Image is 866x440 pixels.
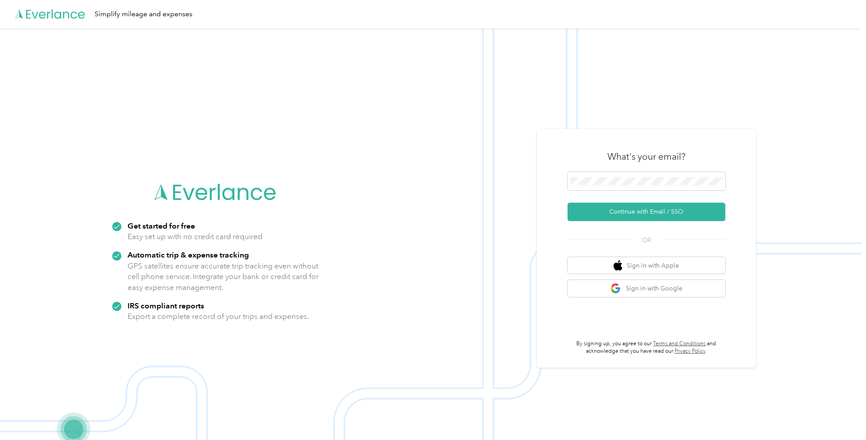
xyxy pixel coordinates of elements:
[128,261,319,293] p: GPS satellites ensure accurate trip tracking even without cell phone service. Integrate your bank...
[674,348,706,354] a: Privacy Policy
[568,340,725,355] p: By signing up, you agree to our and acknowledge that you have read our .
[610,283,621,294] img: google logo
[568,203,725,221] button: Continue with Email / SSO
[653,340,706,347] a: Terms and Conditions
[631,236,662,245] span: OR
[128,221,195,230] strong: Get started for free
[95,9,192,20] div: Simplify mileage and expenses
[568,257,725,274] button: apple logoSign in with Apple
[128,250,249,259] strong: Automatic trip & expense tracking
[607,150,685,163] h3: What's your email?
[128,231,263,242] p: Easy set up with no credit card required
[128,301,204,310] strong: IRS compliant reports
[128,311,309,322] p: Export a complete record of your trips and expenses.
[568,280,725,297] button: google logoSign in with Google
[614,260,622,271] img: apple logo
